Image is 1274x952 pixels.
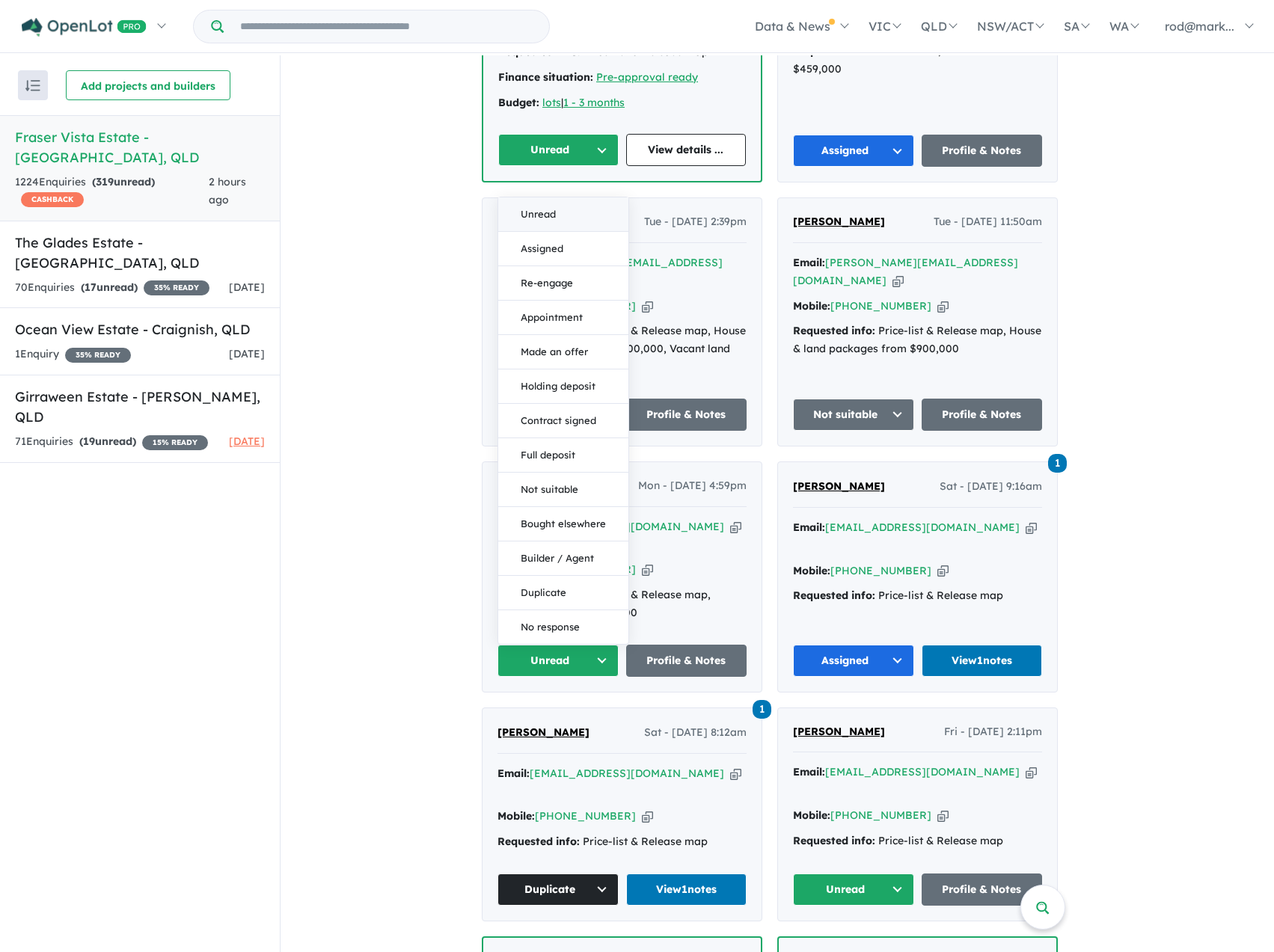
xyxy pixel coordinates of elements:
strong: Email: [793,765,825,779]
strong: Requested info: [498,45,581,58]
span: [DATE] [229,347,265,360]
a: [PHONE_NUMBER] [535,809,636,823]
button: Duplicate [498,576,628,610]
a: [PERSON_NAME] [793,478,885,496]
a: [PERSON_NAME] [793,213,885,231]
button: Not suitable [498,473,628,507]
h5: The Glades Estate - [GEOGRAPHIC_DATA] , QLD [15,233,265,273]
strong: ( unread) [79,434,136,448]
a: [PERSON_NAME][EMAIL_ADDRESS][DOMAIN_NAME] [793,256,1018,287]
div: | [498,94,746,112]
a: Profile & Notes [626,645,747,677]
span: CASHBACK [21,192,84,207]
a: [PHONE_NUMBER] [830,299,931,313]
button: Copy [892,273,904,289]
strong: Email: [793,256,825,269]
a: [EMAIL_ADDRESS][DOMAIN_NAME] [530,767,724,780]
a: View1notes [922,645,1043,677]
a: [PHONE_NUMBER] [830,564,931,577]
u: lots [542,96,561,109]
span: Fri - [DATE] 2:11pm [944,723,1042,741]
input: Try estate name, suburb, builder or developer [227,10,546,43]
button: Made an offer [498,335,628,369]
span: 35 % READY [144,280,209,295]
u: Pre-approval ready [596,70,698,84]
a: Profile & Notes [922,873,1043,906]
strong: ( unread) [81,280,138,294]
button: Bought elsewhere [498,507,628,541]
a: [PERSON_NAME] [497,724,589,742]
div: Price-list & Release map [497,833,747,851]
strong: Budget: [498,96,539,109]
span: 1 [1048,454,1067,473]
span: [PERSON_NAME] [793,725,885,738]
button: Unread [498,197,628,232]
div: Price-list & Release map [793,832,1042,850]
span: [DATE] [229,434,265,448]
strong: Email: [793,520,825,534]
span: [PERSON_NAME] [793,479,885,493]
button: Holding deposit [498,369,628,404]
div: Price-list & Release map [793,587,1042,605]
a: Profile & Notes [922,135,1043,167]
a: [EMAIL_ADDRESS][DOMAIN_NAME] [825,765,1020,779]
button: Appointment [498,301,628,335]
a: Profile & Notes [626,399,747,431]
button: Unread [498,134,619,166]
button: Copy [642,298,653,314]
span: Tue - [DATE] 2:39pm [644,213,747,231]
div: 1224 Enquir ies [15,173,209,209]
button: Copy [730,766,741,781]
div: Unread [497,197,629,645]
a: 1 [753,698,771,719]
button: Not suitable [793,399,914,431]
button: Contract signed [498,404,628,438]
span: 19 [83,434,95,448]
span: 17 [85,280,97,294]
strong: ( unread) [92,175,155,188]
span: rod@mark... [1165,19,1234,34]
button: Copy [937,563,949,579]
strong: Requested info: [793,589,875,602]
button: No response [498,610,628,644]
div: 1 Enquir y [15,346,131,363]
a: View details ... [626,134,747,166]
a: 1 - 3 months [563,96,625,109]
button: Unread [497,645,619,677]
button: Assigned [498,232,628,266]
span: 1 [753,700,771,719]
button: Assigned [793,135,914,167]
span: [PERSON_NAME] [497,725,589,739]
button: Unread [793,873,914,906]
button: Copy [1026,764,1037,780]
span: 2 hours ago [209,175,246,206]
span: [PERSON_NAME] [793,215,885,228]
strong: Mobile: [793,564,830,577]
strong: Requested info: [497,835,580,848]
span: Tue - [DATE] 11:50am [934,213,1042,231]
a: [EMAIL_ADDRESS][DOMAIN_NAME] [825,520,1020,534]
span: [DATE] [229,280,265,294]
button: Copy [730,519,741,535]
button: Add projects and builders [66,70,230,100]
a: View1notes [626,873,747,906]
button: Builder / Agent [498,541,628,576]
button: Copy [937,808,949,823]
strong: Mobile: [793,299,830,313]
button: Copy [642,808,653,824]
strong: Requested info: [793,44,875,58]
span: Mon - [DATE] 4:59pm [638,477,747,495]
h5: Ocean View Estate - Craignish , QLD [15,319,265,340]
span: Sat - [DATE] 8:12am [644,724,747,742]
div: Price-list & Release map, House & land packages from $900,000 [793,322,1042,358]
a: 1 [1048,452,1067,473]
div: 71 Enquir ies [15,433,208,451]
span: 15 % READY [142,435,208,450]
div: Land Lot 56, Vacant land from $459,000 [793,43,1042,79]
a: Profile & Notes [922,399,1043,431]
a: [PHONE_NUMBER] [830,808,931,822]
img: sort.svg [25,80,40,91]
button: Copy [1026,520,1037,535]
h5: Girraween Estate - [PERSON_NAME] , QLD [15,387,265,427]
